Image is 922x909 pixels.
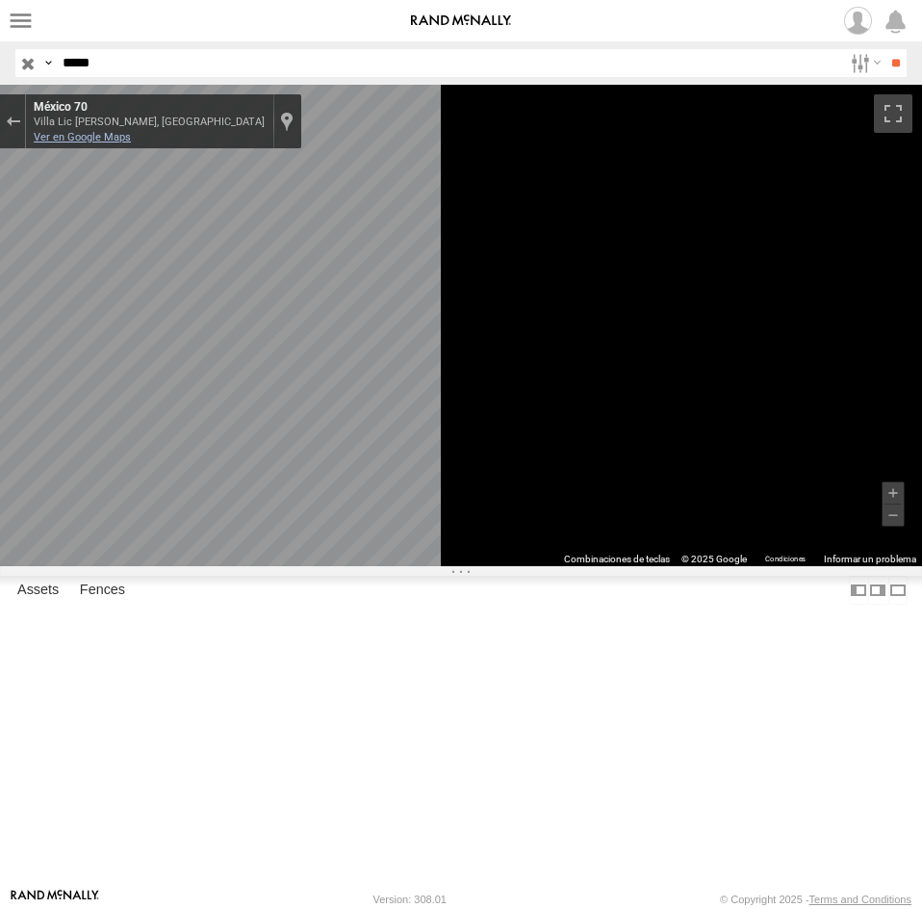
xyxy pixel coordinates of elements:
[843,49,884,77] label: Search Filter Options
[849,576,868,604] label: Dock Summary Table to the Left
[34,100,265,116] div: México 70
[8,577,68,604] label: Assets
[411,14,511,28] img: rand-logo.svg
[34,131,131,143] a: Ver en Google Maps
[373,894,447,905] div: Version: 308.01
[765,556,806,563] a: Condiciones (se abre en una nueva pestaña)
[888,576,908,604] label: Hide Summary Table
[70,577,135,604] label: Fences
[720,894,911,905] div: © Copyright 2025 -
[824,554,916,564] a: Informar un problema
[809,894,911,905] a: Terms and Conditions
[34,116,265,128] div: Villa Lic [PERSON_NAME], [GEOGRAPHIC_DATA]
[280,111,294,132] a: Mostrar ubicación en el mapa
[681,554,747,564] span: © 2025 Google
[40,49,56,77] label: Search Query
[883,482,905,505] button: Acercar
[868,576,887,604] label: Dock Summary Table to the Right
[11,890,99,909] a: Visit our Website
[883,505,905,527] button: Alejar
[874,94,912,133] button: Activar o desactivar la vista de pantalla completa
[564,553,670,566] button: Combinaciones de teclas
